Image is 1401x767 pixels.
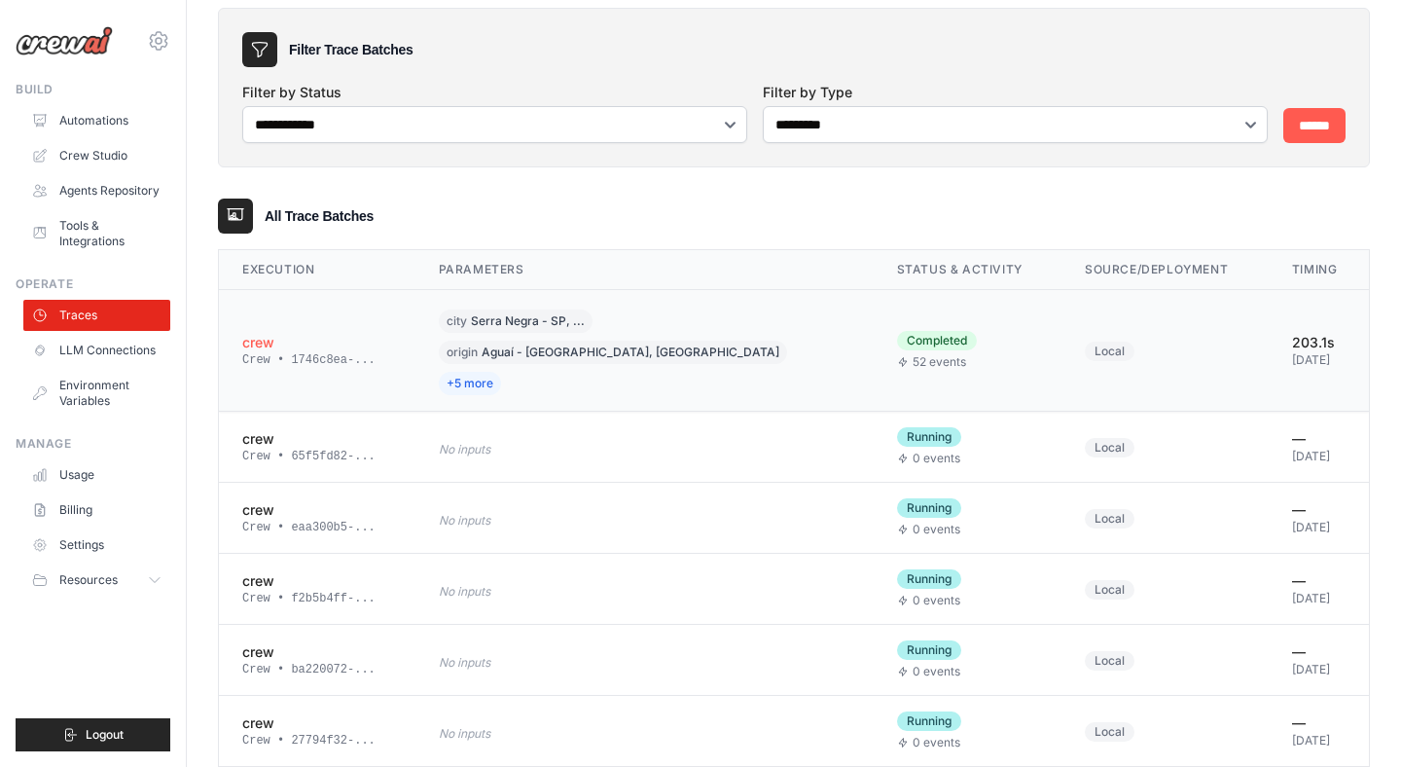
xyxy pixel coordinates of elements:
[1292,662,1346,677] div: [DATE]
[242,713,392,733] div: crew
[242,662,392,677] div: Crew • ba220072-...
[1085,722,1134,742] span: Local
[16,82,170,97] div: Build
[23,105,170,136] a: Automations
[897,331,977,350] span: Completed
[439,306,812,395] div: city: Serra Negra - SP, Brasil, origin: Aguaí - SP, Brasil, date_now: 2025-10-10, interests: ["Fa...
[439,655,490,670] span: No inputs
[242,449,392,464] div: Crew • 65f5fd82-...
[1061,250,1269,290] th: Source/Deployment
[219,554,1369,625] tr: View details for crew execution
[16,718,170,751] button: Logout
[242,352,392,368] div: Crew • 1746c8ea-...
[1085,580,1134,600] span: Local
[242,733,392,749] div: Crew • 27794f32-...
[23,370,170,417] a: Environment Variables
[447,313,467,329] span: city
[439,442,490,457] span: No inputs
[242,591,392,606] div: Crew • f2b5b4ff-...
[1292,520,1346,535] div: [DATE]
[1292,429,1346,449] div: —
[913,593,960,608] span: 0 events
[242,333,392,352] div: crew
[913,522,960,537] span: 0 events
[1292,642,1346,662] div: —
[23,335,170,366] a: LLM Connections
[1292,449,1346,464] div: [DATE]
[59,572,118,588] span: Resources
[219,696,1369,767] tr: View details for crew execution
[1292,500,1346,520] div: —
[289,40,413,59] h3: Filter Trace Batches
[219,412,1369,483] tr: View details for crew execution
[23,300,170,331] a: Traces
[242,500,392,520] div: crew
[1292,352,1346,368] div: [DATE]
[1292,571,1346,591] div: —
[913,735,960,750] span: 0 events
[1292,733,1346,749] div: [DATE]
[447,345,478,360] span: origin
[1292,333,1346,352] div: 203.1s
[439,505,812,531] div: No inputs
[23,175,170,206] a: Agents Repository
[763,83,1268,102] label: Filter by Type
[242,520,392,535] div: Crew • eaa300b5-...
[439,576,812,603] div: No inputs
[1085,438,1134,457] span: Local
[16,276,170,292] div: Operate
[439,372,501,395] span: +5 more
[219,290,1369,412] tr: View details for crew execution
[897,569,961,589] span: Running
[439,718,812,745] div: No inputs
[23,459,170,491] a: Usage
[1292,591,1346,606] div: [DATE]
[482,345,779,360] span: Aguaí - [GEOGRAPHIC_DATA], [GEOGRAPHIC_DATA]
[897,640,961,660] span: Running
[439,434,812,460] div: No inputs
[897,712,961,731] span: Running
[16,436,170,452] div: Manage
[897,427,961,447] span: Running
[242,429,392,449] div: crew
[242,642,392,662] div: crew
[439,584,490,599] span: No inputs
[1085,342,1134,361] span: Local
[16,26,113,55] img: Logo
[86,727,124,743] span: Logout
[913,354,966,370] span: 52 events
[23,210,170,257] a: Tools & Integrations
[439,647,812,674] div: No inputs
[219,483,1369,554] tr: View details for crew execution
[471,313,585,329] span: Serra Negra - SP, ...
[913,664,960,679] span: 0 events
[1085,509,1134,529] span: Local
[439,513,490,528] span: No inputs
[874,250,1061,290] th: Status & Activity
[265,206,374,226] h3: All Trace Batches
[242,571,392,591] div: crew
[23,530,170,561] a: Settings
[219,625,1369,696] tr: View details for crew execution
[1269,250,1369,290] th: Timing
[242,83,747,102] label: Filter by Status
[23,565,170,596] button: Resources
[1085,651,1134,671] span: Local
[415,250,874,290] th: Parameters
[1292,713,1346,733] div: —
[913,451,960,466] span: 0 events
[219,250,415,290] th: Execution
[897,498,961,518] span: Running
[23,494,170,526] a: Billing
[23,140,170,171] a: Crew Studio
[439,726,490,741] span: No inputs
